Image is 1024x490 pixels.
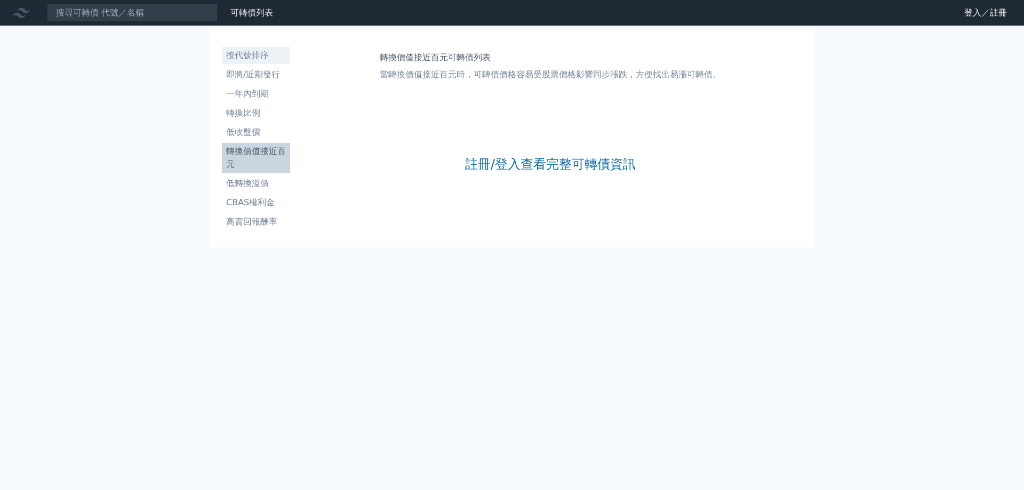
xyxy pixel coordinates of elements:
a: 轉換價值接近百元 [222,143,290,173]
li: 一年內到期 [222,87,290,100]
a: 可轉債列表 [230,7,273,18]
a: 登入／註冊 [956,4,1015,21]
li: 低轉換溢價 [222,177,290,190]
a: 高賣回報酬率 [222,213,290,230]
a: 低轉換溢價 [222,175,290,192]
a: 一年內到期 [222,85,290,102]
li: 轉換價值接近百元 [222,145,290,171]
a: 即將/近期發行 [222,66,290,83]
a: 註冊/登入查看完整可轉債資訊 [465,156,636,173]
li: 低收盤價 [222,126,290,139]
p: 當轉換價值接近百元時，可轉債價格容易受股票價格影響同步漲跌，方便找出易漲可轉債。 [380,68,721,81]
a: 按代號排序 [222,47,290,64]
li: 轉換比例 [222,107,290,119]
li: CBAS權利金 [222,196,290,209]
a: 低收盤價 [222,124,290,141]
h1: 轉換價值接近百元可轉債列表 [380,51,721,64]
li: 即將/近期發行 [222,68,290,81]
a: CBAS權利金 [222,194,290,211]
a: 轉換比例 [222,105,290,122]
li: 按代號排序 [222,49,290,62]
input: 搜尋可轉債 代號／名稱 [47,4,218,22]
li: 高賣回報酬率 [222,215,290,228]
